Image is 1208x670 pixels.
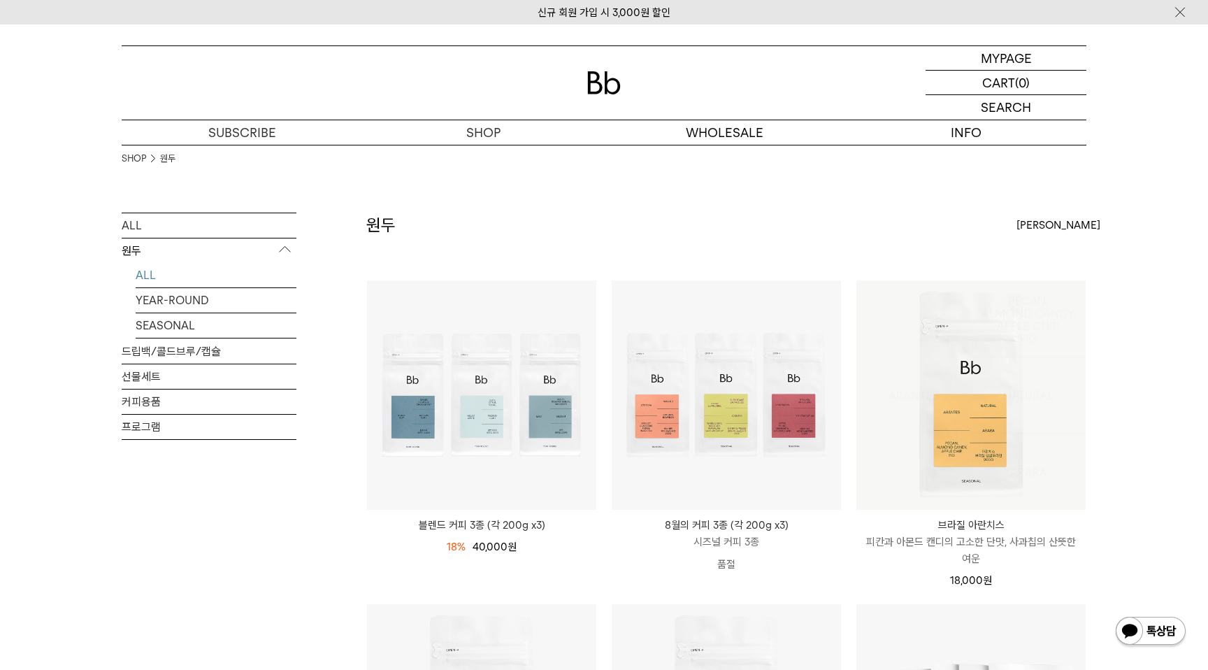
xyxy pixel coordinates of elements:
span: 40,000 [473,541,517,553]
a: 브라질 아란치스 피칸과 아몬드 캔디의 고소한 단맛, 사과칩의 산뜻한 여운 [856,517,1086,567]
a: SHOP [122,152,146,166]
p: 브라질 아란치스 [856,517,1086,534]
a: 드립백/콜드브루/캡슐 [122,339,296,364]
p: WHOLESALE [604,120,845,145]
a: 브라질 아란치스 [856,280,1086,510]
a: 신규 회원 가입 시 3,000원 할인 [538,6,670,19]
a: 블렌드 커피 3종 (각 200g x3) [367,517,596,534]
p: 피칸과 아몬드 캔디의 고소한 단맛, 사과칩의 산뜻한 여운 [856,534,1086,567]
a: ALL [122,213,296,238]
a: 선물세트 [122,364,296,389]
a: 8월의 커피 3종 (각 200g x3) 시즈널 커피 3종 [612,517,841,550]
span: [PERSON_NAME] [1016,217,1100,234]
a: YEAR-ROUND [136,288,296,313]
a: MYPAGE [926,46,1086,71]
a: SHOP [363,120,604,145]
a: 프로그램 [122,415,296,439]
img: 8월의 커피 3종 (각 200g x3) [612,280,841,510]
span: 원 [508,541,517,553]
img: 카카오톡 채널 1:1 채팅 버튼 [1114,615,1187,649]
p: (0) [1015,71,1030,94]
p: SEARCH [981,95,1031,120]
p: MYPAGE [981,46,1032,70]
img: 1000000483_add2_079.jpg [856,280,1086,510]
p: CART [982,71,1015,94]
p: 원두 [122,238,296,264]
p: 시즈널 커피 3종 [612,534,841,550]
a: SEASONAL [136,313,296,338]
p: 8월의 커피 3종 (각 200g x3) [612,517,841,534]
a: ALL [136,263,296,287]
p: INFO [845,120,1086,145]
h2: 원두 [366,213,396,237]
a: 원두 [160,152,175,166]
span: 18,000 [950,574,992,587]
a: SUBSCRIBE [122,120,363,145]
a: 커피용품 [122,390,296,414]
a: CART (0) [926,71,1086,95]
p: 품절 [612,550,841,578]
img: 블렌드 커피 3종 (각 200g x3) [367,280,596,510]
img: 로고 [587,71,621,94]
div: 18% [447,539,466,555]
span: 원 [983,574,992,587]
